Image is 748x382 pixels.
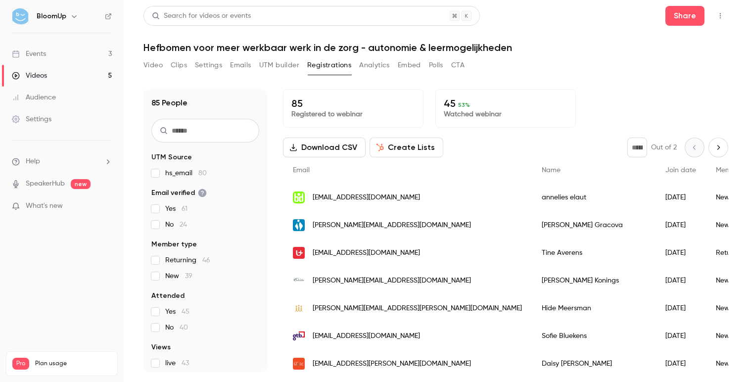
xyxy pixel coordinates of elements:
[35,360,111,368] span: Plan usage
[259,57,299,73] button: UTM builder
[152,11,251,21] div: Search for videos or events
[293,191,305,203] img: blijdorp.be
[444,109,567,119] p: Watched webinar
[182,205,187,212] span: 61
[655,267,706,294] div: [DATE]
[655,211,706,239] div: [DATE]
[708,138,728,157] button: Next page
[359,57,390,73] button: Analytics
[180,221,187,228] span: 24
[202,257,210,264] span: 46
[655,350,706,378] div: [DATE]
[370,138,443,157] button: Create Lists
[655,294,706,322] div: [DATE]
[12,156,112,167] li: help-dropdown-opener
[26,201,63,211] span: What's new
[12,114,51,124] div: Settings
[313,303,522,314] span: [PERSON_NAME][EMAIL_ADDRESS][PERSON_NAME][DOMAIN_NAME]
[313,192,420,203] span: [EMAIL_ADDRESS][DOMAIN_NAME]
[532,239,655,267] div: Tine Averens
[165,220,187,230] span: No
[182,360,189,367] span: 43
[198,170,207,177] span: 80
[293,302,305,314] img: janbaptist.broedersvanliefde.be
[451,57,465,73] button: CTA
[151,239,197,249] span: Member type
[165,204,187,214] span: Yes
[26,179,65,189] a: SpeakerHub
[655,184,706,211] div: [DATE]
[180,324,188,331] span: 40
[655,239,706,267] div: [DATE]
[12,49,46,59] div: Events
[665,167,696,174] span: Join date
[532,294,655,322] div: Hide Meersman
[291,109,415,119] p: Registered to webinar
[313,359,471,369] span: [EMAIL_ADDRESS][PERSON_NAME][DOMAIN_NAME]
[313,276,471,286] span: [PERSON_NAME][EMAIL_ADDRESS][DOMAIN_NAME]
[151,152,192,162] span: UTM Source
[293,330,305,342] img: gtb.be
[542,167,561,174] span: Name
[151,97,187,109] h1: 85 People
[712,8,728,24] button: Top Bar Actions
[532,322,655,350] div: Sofie Bluekens
[143,42,728,53] h1: Hefbomen voor meer werkbaar werk in de zorg - autonomie & leermogelijkheden
[293,167,310,174] span: Email
[165,358,189,368] span: live
[429,57,443,73] button: Polls
[458,101,470,108] span: 53 %
[12,71,47,81] div: Videos
[165,307,189,317] span: Yes
[71,179,91,189] span: new
[185,273,192,280] span: 39
[165,255,210,265] span: Returning
[151,342,171,352] span: Views
[151,291,185,301] span: Attended
[182,308,189,315] span: 45
[291,97,415,109] p: 85
[665,6,704,26] button: Share
[143,57,163,73] button: Video
[307,57,351,73] button: Registrations
[313,220,471,231] span: [PERSON_NAME][EMAIL_ADDRESS][DOMAIN_NAME]
[165,271,192,281] span: New
[100,202,112,211] iframe: Noticeable Trigger
[165,168,207,178] span: hs_email
[532,211,655,239] div: [PERSON_NAME] Gracova
[313,331,420,341] span: [EMAIL_ADDRESS][DOMAIN_NAME]
[151,188,207,198] span: Email verified
[230,57,251,73] button: Emails
[12,8,28,24] img: BloomUp
[398,57,421,73] button: Embed
[293,219,305,231] img: idewe.be
[651,143,677,152] p: Out of 2
[532,184,655,211] div: annelies elaut
[444,97,567,109] p: 45
[293,358,305,370] img: thomasmore.be
[313,248,420,258] span: [EMAIL_ADDRESS][DOMAIN_NAME]
[655,322,706,350] div: [DATE]
[26,156,40,167] span: Help
[171,57,187,73] button: Clips
[532,267,655,294] div: [PERSON_NAME] Konings
[12,358,29,370] span: Pro
[532,350,655,378] div: Daisy [PERSON_NAME]
[165,323,188,333] span: No
[195,57,222,73] button: Settings
[293,247,305,259] img: uantwerpen.be
[283,138,366,157] button: Download CSV
[293,275,305,286] img: schilde.be
[12,93,56,102] div: Audience
[37,11,66,21] h6: BloomUp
